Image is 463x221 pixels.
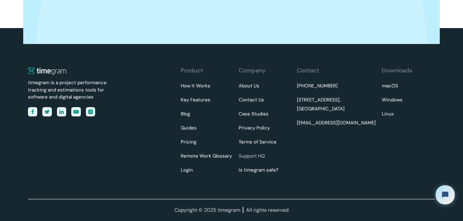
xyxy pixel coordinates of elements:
a: About Us [239,82,259,91]
a: [STREET_ADDRESS],[GEOGRAPHIC_DATA] [297,96,345,114]
a: Key Features [181,96,210,105]
div: Contact [297,66,319,75]
div: Copyright © 2025 timegram ┃ All rights reserved [174,206,289,215]
a: Case Studies [239,110,269,119]
a: Linux [382,110,394,119]
iframe: Tidio Chat [430,180,460,210]
a: Is timegram safe? [239,166,278,175]
div: Product [181,66,203,75]
a: Contact Us [239,96,264,105]
div: timegram is a project performance tracking and estimations tools for software and digital agencies [28,79,139,101]
a: [EMAIL_ADDRESS][DOMAIN_NAME] [297,119,376,128]
a: timegram is a project performancetracking and estimations tools forsoftware and digital agencies [28,66,181,100]
a: Windows [382,96,403,105]
a: Blog [181,110,190,119]
a: How It Works [181,82,210,91]
a: Terms of Service [239,138,277,147]
a: Pricing [181,138,196,147]
a: Guides [181,124,197,133]
a: macOS [382,82,398,91]
a: Support HQ [239,152,265,161]
div: Downloads [382,66,412,75]
a: Login [181,166,193,175]
div: Company [239,66,266,75]
a: Privacy Policy [239,124,270,133]
a: [PHONE_NUMBER] [297,82,338,91]
a: Remote Work Glossary [181,152,232,161]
